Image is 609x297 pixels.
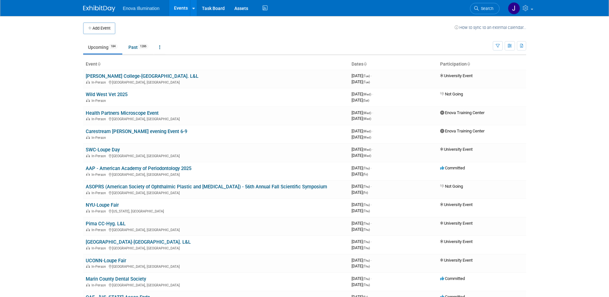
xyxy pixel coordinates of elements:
[86,276,146,282] a: Marin County Dental Society
[438,59,526,70] th: Participation
[440,258,473,263] span: University Event
[352,153,371,158] span: [DATE]
[352,208,370,213] span: [DATE]
[440,73,473,78] span: University Event
[86,166,191,171] a: AAP - American Academy of Periodontology 2025
[91,154,108,158] span: In-Person
[508,2,520,14] img: Jennifer Ward
[91,117,108,121] span: In-Person
[352,73,372,78] span: [DATE]
[363,203,370,207] span: (Thu)
[363,111,371,115] span: (Wed)
[86,209,90,212] img: In-Person Event
[352,110,373,115] span: [DATE]
[363,228,370,231] span: (Thu)
[86,80,90,84] img: In-Person Event
[86,116,346,121] div: [GEOGRAPHIC_DATA], [GEOGRAPHIC_DATA]
[352,227,370,232] span: [DATE]
[440,276,465,281] span: Committed
[372,92,373,96] span: -
[363,259,370,262] span: (Thu)
[363,99,369,102] span: (Sat)
[363,166,370,170] span: (Thu)
[83,41,122,53] a: Upcoming184
[352,147,373,152] span: [DATE]
[440,239,473,244] span: University Event
[91,80,108,85] span: In-Person
[440,147,473,152] span: University Event
[371,166,372,170] span: -
[352,166,372,170] span: [DATE]
[86,227,346,232] div: [GEOGRAPHIC_DATA], [GEOGRAPHIC_DATA]
[440,129,484,133] span: Enova Training Center
[371,258,372,263] span: -
[91,228,108,232] span: In-Person
[86,99,90,102] img: In-Person Event
[352,245,370,250] span: [DATE]
[352,79,370,84] span: [DATE]
[86,153,346,158] div: [GEOGRAPHIC_DATA], [GEOGRAPHIC_DATA]
[363,277,370,281] span: (Thu)
[352,276,372,281] span: [DATE]
[86,239,191,245] a: [GEOGRAPHIC_DATA]-[GEOGRAPHIC_DATA]. L&L
[83,59,349,70] th: Event
[363,117,371,121] span: (Wed)
[363,148,371,151] span: (Wed)
[86,264,346,269] div: [GEOGRAPHIC_DATA], [GEOGRAPHIC_DATA]
[123,6,160,11] span: Enova Illumination
[86,73,198,79] a: [PERSON_NAME] College-[GEOGRAPHIC_DATA]. L&L
[124,41,153,53] a: Past1286
[352,98,369,103] span: [DATE]
[371,221,372,226] span: -
[363,209,370,213] span: (Thu)
[91,191,108,195] span: In-Person
[86,147,120,153] a: SWC-Loupe Day
[97,61,100,67] a: Sort by Event Name
[363,240,370,244] span: (Thu)
[352,129,373,133] span: [DATE]
[470,3,500,14] a: Search
[455,25,526,30] a: How to sync to an external calendar...
[86,173,90,176] img: In-Person Event
[352,264,370,268] span: [DATE]
[440,110,484,115] span: Enova Training Center
[352,184,372,189] span: [DATE]
[86,92,127,97] a: Wild West Vet 2025
[86,117,90,120] img: In-Person Event
[363,246,370,250] span: (Thu)
[363,74,370,78] span: (Tue)
[86,190,346,195] div: [GEOGRAPHIC_DATA], [GEOGRAPHIC_DATA]
[109,44,117,49] span: 184
[371,239,372,244] span: -
[86,110,159,116] a: Health Partners Microscope Event
[363,265,370,268] span: (Thu)
[91,265,108,269] span: In-Person
[86,202,119,208] a: NYU-Loupe Fair
[372,129,373,133] span: -
[440,92,463,96] span: Not Going
[86,191,90,194] img: In-Person Event
[86,228,90,231] img: In-Person Event
[363,191,368,194] span: (Fri)
[352,172,368,176] span: [DATE]
[86,282,346,287] div: [GEOGRAPHIC_DATA], [GEOGRAPHIC_DATA]
[86,265,90,268] img: In-Person Event
[363,173,368,176] span: (Fri)
[363,136,371,139] span: (Wed)
[371,202,372,207] span: -
[86,79,346,85] div: [GEOGRAPHIC_DATA], [GEOGRAPHIC_DATA]
[352,282,370,287] span: [DATE]
[91,136,108,140] span: In-Person
[363,185,370,188] span: (Thu)
[363,222,370,225] span: (Thu)
[83,22,115,34] button: Add Event
[352,258,372,263] span: [DATE]
[363,154,371,157] span: (Wed)
[363,61,367,67] a: Sort by Start Date
[440,166,465,170] span: Committed
[372,147,373,152] span: -
[91,99,108,103] span: In-Person
[363,80,370,84] span: (Tue)
[363,93,371,96] span: (Wed)
[86,172,346,177] div: [GEOGRAPHIC_DATA], [GEOGRAPHIC_DATA]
